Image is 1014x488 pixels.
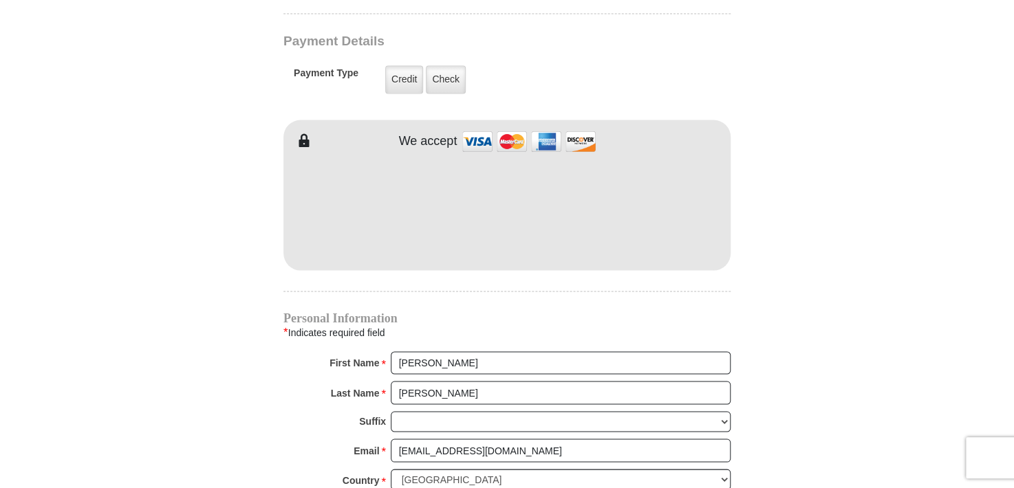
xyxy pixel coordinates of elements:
[283,312,731,323] h4: Personal Information
[426,65,466,93] label: Check
[331,383,380,402] strong: Last Name
[399,134,457,149] h4: We accept
[385,65,423,93] label: Credit
[359,411,386,430] strong: Suffix
[460,126,598,156] img: credit cards accepted
[330,353,379,372] strong: First Name
[354,441,379,460] strong: Email
[283,34,634,49] h3: Payment Details
[294,67,358,86] h5: Payment Type
[283,323,731,341] div: Indicates required field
